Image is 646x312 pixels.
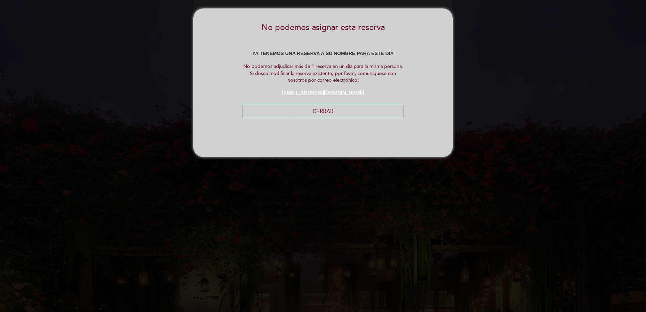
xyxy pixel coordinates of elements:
[282,90,364,96] a: [EMAIL_ADDRESS][DOMAIN_NAME]
[193,15,453,40] h3: No podemos asignar esta reserva
[243,105,403,119] button: Cerrar
[193,51,453,56] h4: Ya tenemos una reserva a su nombre para este día
[243,63,403,84] p: No podemos adjudicar más de 1 reserva en un día para la misma persona. Si desea modificar la rese...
